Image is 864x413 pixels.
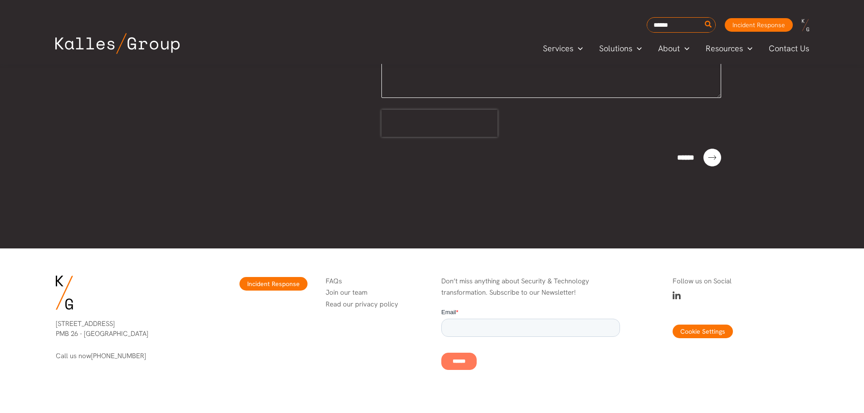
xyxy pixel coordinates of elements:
[326,300,398,309] a: Read our privacy policy
[673,325,733,338] button: Cookie Settings
[543,42,573,55] span: Services
[441,276,620,299] p: Don’t miss anything about Security & Technology transformation. Subscribe to our Newsletter!
[381,110,498,137] iframe: reCAPTCHA
[535,42,591,55] a: ServicesMenu Toggle
[703,18,714,32] button: Search
[725,18,793,32] a: Incident Response
[698,42,761,55] a: ResourcesMenu Toggle
[743,42,752,55] span: Menu Toggle
[239,277,308,291] a: Incident Response
[761,42,818,55] a: Contact Us
[91,351,146,360] a: [PHONE_NUMBER]
[680,42,689,55] span: Menu Toggle
[591,42,650,55] a: SolutionsMenu Toggle
[650,42,698,55] a: AboutMenu Toggle
[632,42,642,55] span: Menu Toggle
[56,351,192,361] p: Call us now
[673,276,809,287] p: Follow us on Social
[706,42,743,55] span: Resources
[441,308,620,386] iframe: Form 0
[769,42,809,55] span: Contact Us
[56,276,73,310] img: KG-Logo-Signature
[56,319,192,339] p: [STREET_ADDRESS] PMB 26 - [GEOGRAPHIC_DATA]
[535,41,818,56] nav: Primary Site Navigation
[326,288,367,297] a: Join our team
[658,42,680,55] span: About
[599,42,632,55] span: Solutions
[55,33,180,54] img: Kalles Group
[326,277,342,286] a: FAQs
[573,42,583,55] span: Menu Toggle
